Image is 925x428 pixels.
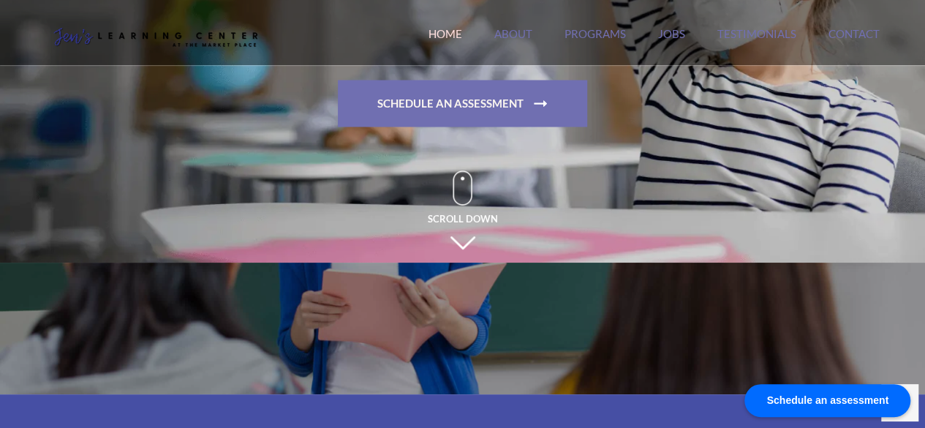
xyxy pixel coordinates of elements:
[744,384,910,417] div: Schedule an assessment
[658,27,685,59] a: Jobs
[565,27,626,59] a: Programs
[428,170,498,246] span: Scroll Down
[46,16,265,60] img: Jen's Learning Center Logo Transparent
[428,27,462,59] a: Home
[338,80,587,127] a: Schedule An Assessment
[717,27,796,59] a: Testimonials
[494,27,532,59] a: About
[828,27,880,59] a: Contact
